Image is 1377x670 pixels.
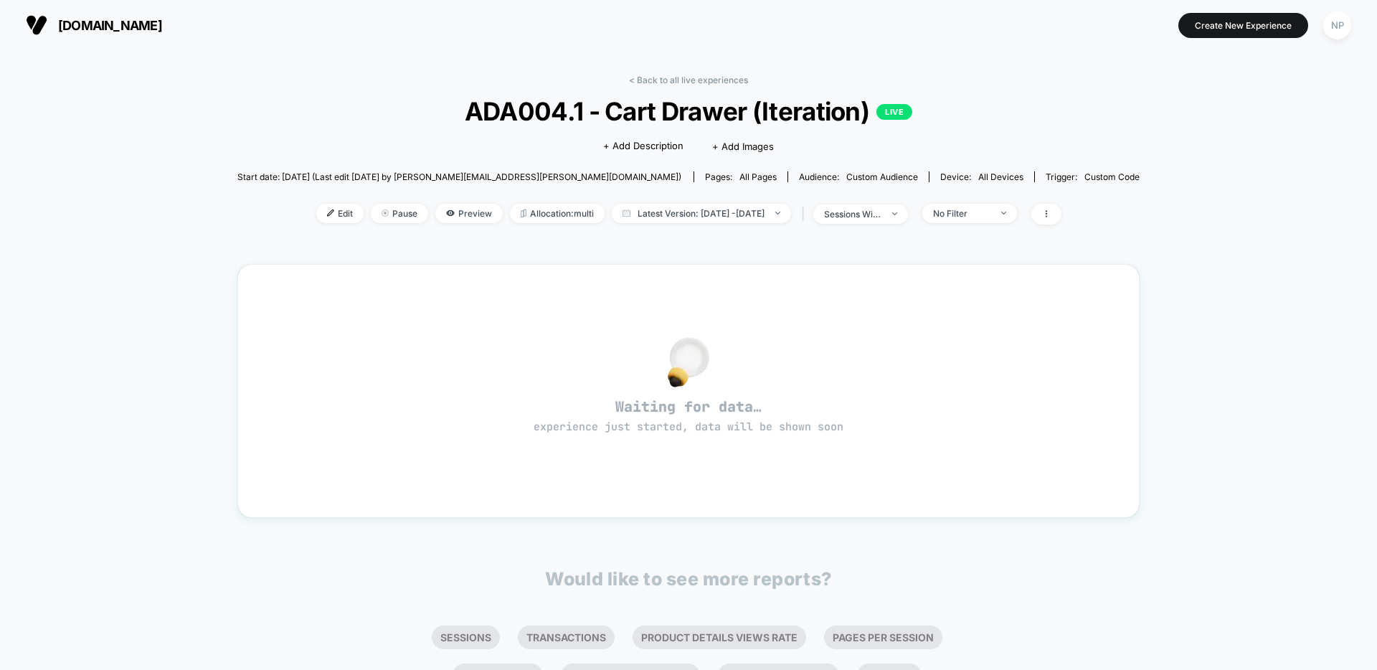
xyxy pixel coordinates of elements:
img: end [382,209,389,217]
span: Latest Version: [DATE] - [DATE] [612,204,791,223]
img: edit [327,209,334,217]
span: Edit [316,204,364,223]
div: Audience: [799,171,918,182]
span: [DOMAIN_NAME] [58,18,162,33]
p: Would like to see more reports? [545,568,832,590]
span: Preview [435,204,503,223]
img: end [892,212,897,215]
span: Allocation: multi [510,204,605,223]
img: calendar [623,209,630,217]
span: all pages [739,171,777,182]
div: Trigger: [1046,171,1140,182]
img: Visually logo [26,14,47,36]
p: LIVE [876,104,912,120]
span: experience just started, data will be shown soon [534,420,843,434]
img: rebalance [521,209,526,217]
li: Transactions [518,626,615,649]
a: < Back to all live experiences [629,75,748,85]
div: NP [1323,11,1351,39]
span: Device: [929,171,1034,182]
span: Custom Code [1084,171,1140,182]
li: Pages Per Session [824,626,942,649]
span: Custom Audience [846,171,918,182]
span: + Add Images [712,141,774,152]
span: + Add Description [603,139,683,154]
li: Sessions [432,626,500,649]
button: Create New Experience [1178,13,1308,38]
span: Waiting for data… [263,397,1115,435]
span: Pause [371,204,428,223]
button: NP [1319,11,1355,40]
img: end [775,212,780,214]
span: all devices [978,171,1023,182]
div: sessions with impression [824,209,881,220]
button: [DOMAIN_NAME] [22,14,166,37]
div: Pages: [705,171,777,182]
div: No Filter [933,208,990,219]
span: Start date: [DATE] (Last edit [DATE] by [PERSON_NAME][EMAIL_ADDRESS][PERSON_NAME][DOMAIN_NAME]) [237,171,681,182]
img: no_data [668,337,709,387]
li: Product Details Views Rate [633,626,806,649]
span: ADA004.1 - Cart Drawer (Iteration) [283,96,1095,126]
span: | [798,204,813,225]
img: end [1001,212,1006,214]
